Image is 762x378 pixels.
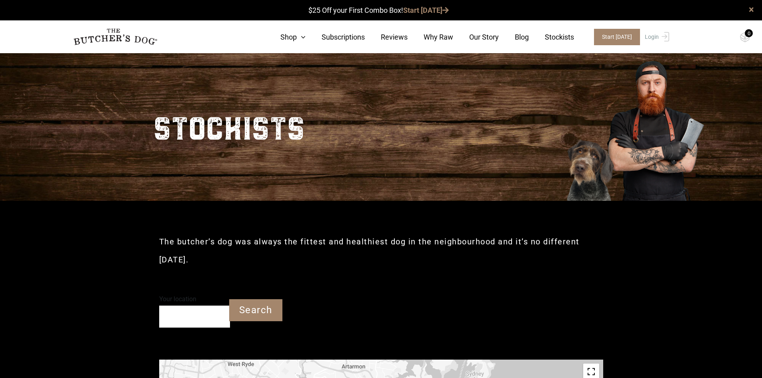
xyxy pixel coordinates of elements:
[529,32,574,42] a: Stockists
[643,29,669,45] a: Login
[153,101,305,153] h2: STOCKISTS
[740,32,750,42] img: TBD_Cart-Empty.png
[745,29,753,37] div: 0
[586,29,643,45] a: Start [DATE]
[306,32,365,42] a: Subscriptions
[408,32,453,42] a: Why Raw
[159,233,603,269] h2: The butcher’s dog was always the fittest and healthiest dog in the neighbourhood and it’s no diff...
[749,5,754,14] a: close
[499,32,529,42] a: Blog
[453,32,499,42] a: Our Story
[229,299,282,321] input: Search
[264,32,306,42] a: Shop
[594,29,640,45] span: Start [DATE]
[403,6,449,14] a: Start [DATE]
[554,51,714,201] img: Butcher_Large_3.png
[365,32,408,42] a: Reviews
